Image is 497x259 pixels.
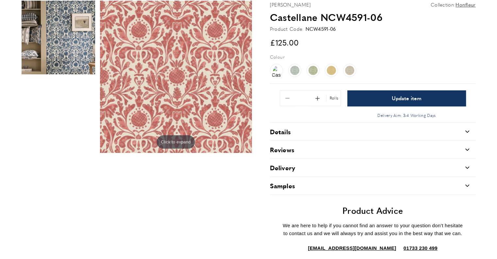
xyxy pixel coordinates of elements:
[270,1,311,9] p: [PERSON_NAME]
[270,37,299,48] span: £125.00
[311,91,324,105] button: Add 1 to quantity
[325,64,338,77] a: Castellane NCW4591-04
[345,66,354,75] img: Castellane NCW4591-05
[270,205,476,216] h2: Product Advice
[308,66,318,75] img: Castellane NCW4591-03
[392,96,422,101] span: Update item
[404,244,438,252] a: 01733 230 499
[343,64,356,77] a: Castellane NCW4591-05
[347,90,466,106] button: Update item
[327,66,336,75] img: Castellane NCW4591-04
[270,222,476,237] p: We are here to help if you cannot find an answer to your question don’t hesitate to contact us an...
[308,244,396,252] a: [EMAIL_ADDRESS][DOMAIN_NAME]
[306,64,320,77] a: Castellane NCW4591-03
[281,91,294,105] button: Remove 1 from quantity
[288,64,301,77] a: Castellane NCW4591-02
[290,66,299,75] img: Castellane NCW4591-02
[100,1,252,153] img: product photo
[22,1,95,148] a: product photo
[347,112,466,119] p: Delivery Aim: 3-4 Working Days
[326,95,340,101] div: Rolls
[456,1,475,9] a: Honfleur
[305,25,336,33] div: NCW4591-06
[270,127,291,136] h2: Details
[270,163,295,172] h2: Delivery
[431,1,476,9] p: Collection:
[270,145,294,154] h2: Reviews
[270,64,283,77] a: Castellane NCW4591-01
[270,25,304,33] strong: Product Code
[270,10,476,24] h1: Castellane NCW4591-06
[100,1,252,153] a: product photoClick to expand
[22,1,95,74] img: product photo
[272,66,281,95] img: Castellane NCW4591-01
[270,181,295,190] h2: Samples
[270,53,285,60] p: Colour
